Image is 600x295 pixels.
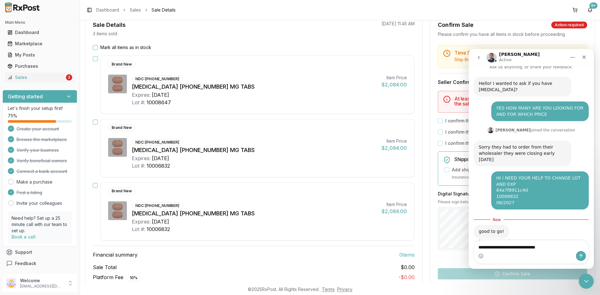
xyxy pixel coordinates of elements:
[399,251,415,258] span: 0 item s
[17,189,42,196] span: Post a listing
[17,158,67,164] span: Verify beneficial owners
[93,21,126,29] div: Sale Details
[445,140,543,146] label: I confirm that all expiration dates are correct
[551,22,587,28] div: Action required
[152,218,169,225] div: [DATE]
[17,136,67,143] span: Browse the marketplace
[17,179,52,185] a: Make a purchase
[589,2,597,9] div: 9+
[152,155,169,162] div: [DATE]
[17,168,67,175] span: Connect a bank account
[17,126,59,132] span: Create your account
[337,287,352,292] a: Privacy
[2,72,77,82] button: Sales2
[108,124,135,131] div: Brand New
[382,208,407,215] div: $2,084.00
[7,29,72,36] div: Dashboard
[445,118,584,124] label: I confirm that the 0 selected items are in stock and ready to ship
[108,201,127,220] img: Biktarvy 50-200-25 MG TABS
[5,27,75,38] a: Dashboard
[7,41,72,47] div: Marketplace
[445,129,574,135] label: I confirm that all 0 selected items match the listed condition
[7,52,72,58] div: My Posts
[152,7,176,13] span: Sale Details
[132,225,145,233] div: Lot #:
[8,105,72,111] p: Let's finish your setup first!
[132,155,151,162] div: Expires:
[147,99,171,106] div: 10008647
[5,38,75,49] a: Marketplace
[2,247,77,258] button: Support
[147,225,170,233] div: 10006832
[132,162,145,170] div: Lot #:
[438,78,587,86] h3: Seller Confirmation
[5,49,75,61] a: My Posts
[7,74,65,81] div: Sales
[2,27,77,37] button: Dashboard
[8,93,43,100] h3: Getting started
[93,251,137,258] span: Financial summary
[6,278,16,288] img: User avatar
[454,57,539,62] span: Ship this package by end of day [DATE] .
[130,7,141,13] a: Sales
[108,138,127,157] img: Biktarvy 50-200-25 MG TABS
[382,201,407,208] div: Item Price
[382,21,415,27] p: [DATE] 11:45 AM
[401,263,415,271] span: $0.00
[147,162,170,170] div: 10006832
[322,287,335,292] a: Terms
[17,200,62,206] a: Invite your colleagues
[66,74,72,81] div: 2
[132,82,377,91] div: [MEDICAL_DATA] [PHONE_NUMBER] MG TABS
[100,44,151,51] label: Mark all items as in stock
[132,99,145,106] div: Lot #:
[469,49,594,269] iframe: Intercom live chat
[585,5,595,15] button: 9+
[93,273,141,281] span: Platform Fee
[20,284,63,289] p: [EMAIL_ADDRESS][DOMAIN_NAME]
[17,147,59,153] span: Verify your business
[132,146,377,155] div: [MEDICAL_DATA] [PHONE_NUMBER] MG TABS
[15,260,36,267] span: Feedback
[108,61,135,68] div: Brand New
[438,21,473,29] div: Confirm Sale
[132,218,151,225] div: Expires:
[382,75,407,81] div: Item Price
[438,31,587,37] div: Please confirm you have all items in stock before proceeding
[438,191,587,197] h3: Digital Signature
[452,167,571,173] label: Add shipping insurance for $0.00 ( 1.5 % of order value)
[2,50,77,60] button: My Posts
[2,61,77,71] button: Purchases
[2,258,77,269] button: Feedback
[108,188,135,194] div: Brand New
[5,72,75,83] a: Sales2
[96,7,119,13] a: Dashboard
[382,144,407,152] div: $2,084.00
[579,274,594,289] iframe: Intercom live chat
[93,31,117,37] p: 3 items sold
[152,91,169,99] div: [DATE]
[454,96,582,106] h5: At least one item must be marked as in stock to confirm the sale.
